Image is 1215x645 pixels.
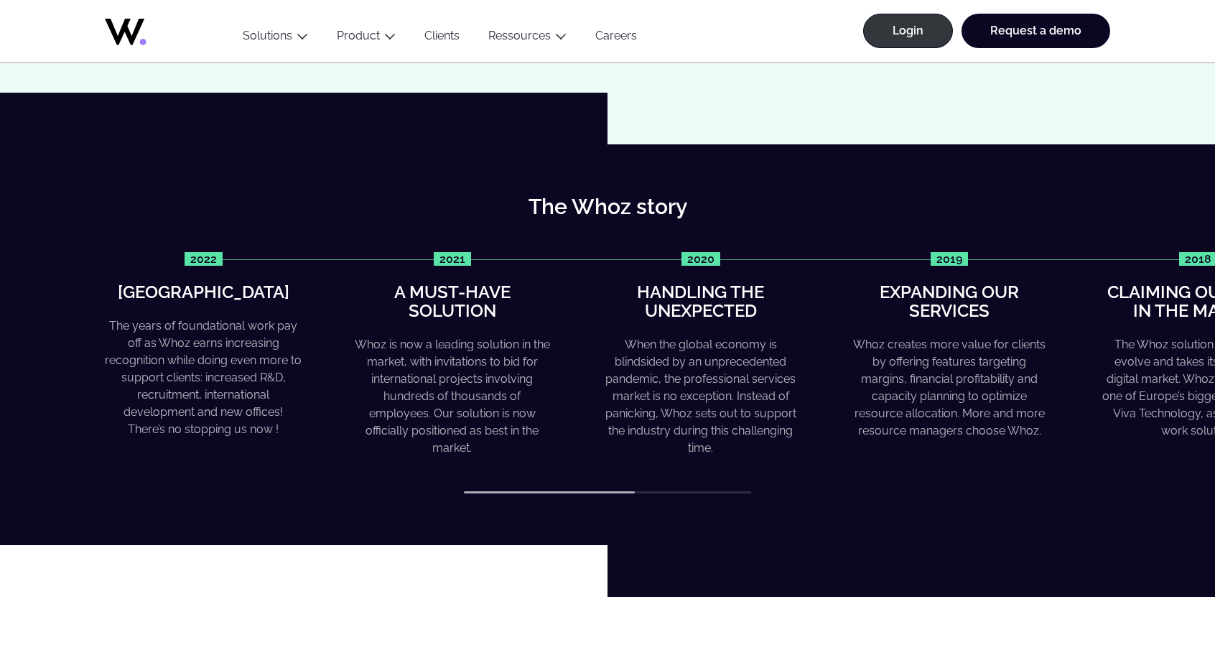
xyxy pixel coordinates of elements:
p: 2022 [185,252,223,266]
div: 3 / 7 [602,252,799,458]
div: 4 / 7 [851,252,1048,440]
button: Ressources [474,29,581,48]
div: 2 / 7 [353,252,550,458]
div: Whoz creates more value for clients by offering features targeting margins, financial profitabili... [851,336,1048,440]
a: Careers [581,29,651,48]
strong: The Whoz story [529,194,687,219]
a: Login [863,14,953,48]
a: Clients [410,29,474,48]
strong: Handling the unexpected [637,282,764,321]
div: When the global economy is blindsided by an unprecedented pandemic, the professional services mar... [602,336,799,457]
button: Product [322,29,410,48]
p: 2020 [681,252,720,266]
h4: A must-have solution [353,283,550,321]
div: The years of foundational work pay off as Whoz earns increasing recognition while doing even more... [105,317,302,438]
button: Solutions [228,29,322,48]
iframe: Chatbot [1120,550,1195,625]
h4: [GEOGRAPHIC_DATA] [118,283,289,302]
div: Whoz is now a leading solution in the market, with invitations to bid for international projects ... [353,336,550,457]
p: 2019 [931,252,968,266]
a: Request a demo [962,14,1110,48]
a: Product [337,29,380,42]
a: Ressources [488,29,551,42]
div: 1 / 7 [105,252,302,438]
p: 2021 [434,252,471,266]
h4: Expanding our services [851,283,1048,321]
